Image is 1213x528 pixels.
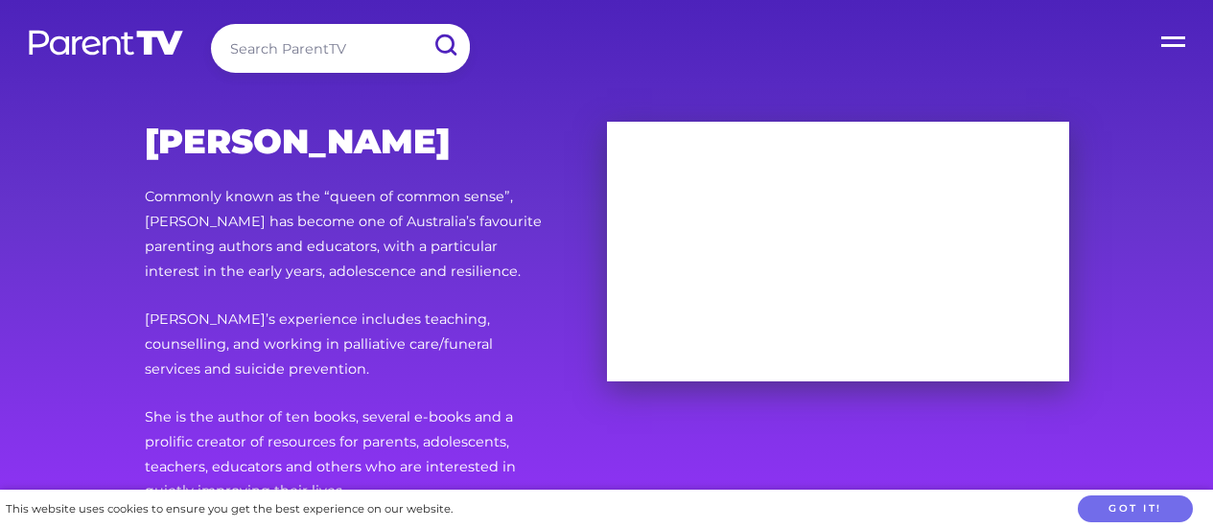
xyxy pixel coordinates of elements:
[1078,495,1193,523] button: Got it!
[145,122,546,162] h2: [PERSON_NAME]
[27,29,185,57] img: parenttv-logo-white.4c85aaf.svg
[145,405,546,505] p: She is the author of ten books, several e-books and a prolific creator of resources for parents, ...
[6,499,453,519] div: This website uses cookies to ensure you get the best experience on our website.
[420,24,470,67] input: Submit
[211,24,470,73] input: Search ParentTV
[145,185,546,285] p: Commonly known as the “queen of common sense”, [PERSON_NAME] has become one of Australia’s favour...
[145,308,546,382] p: [PERSON_NAME]’s experience includes teaching, counselling, and working in palliative care/funeral...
